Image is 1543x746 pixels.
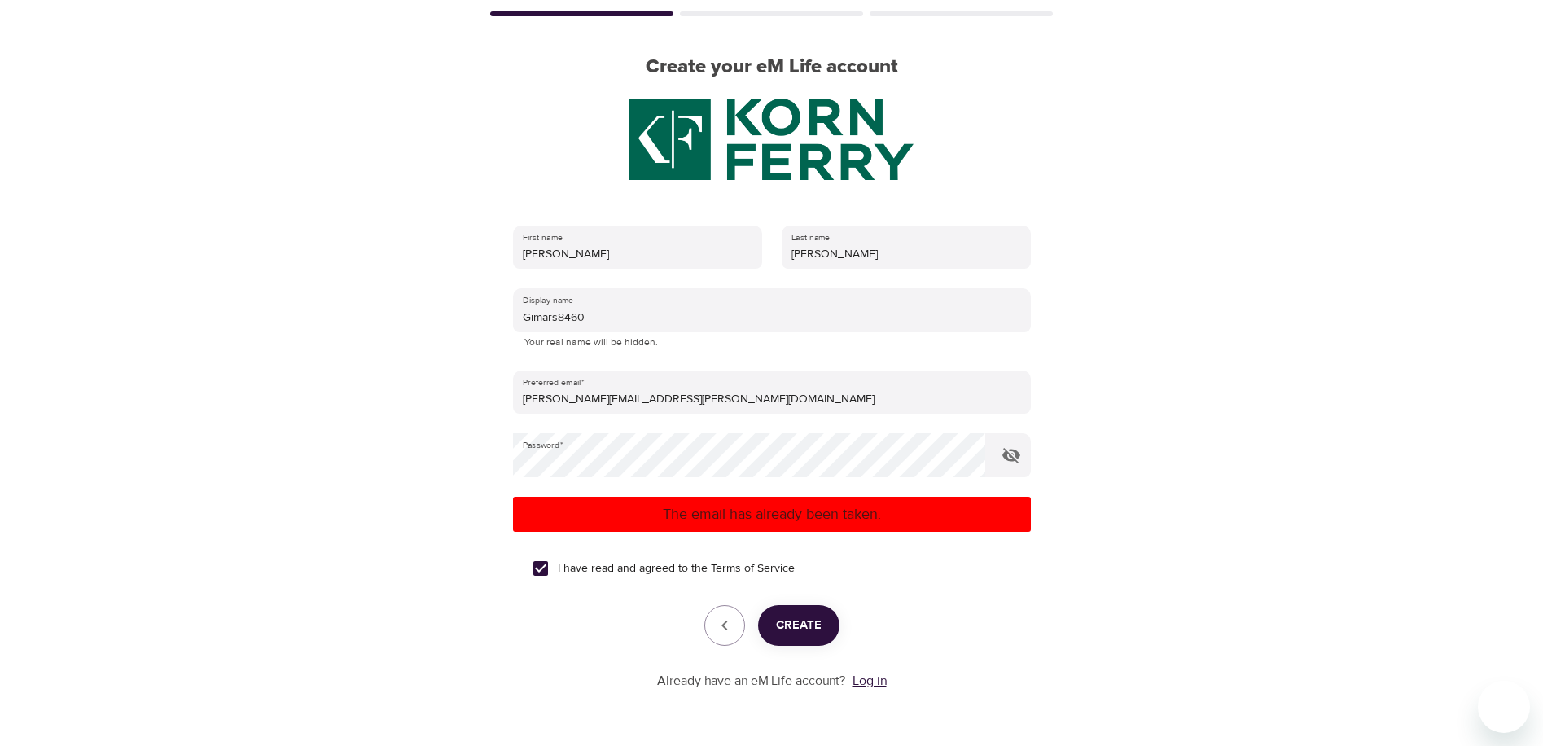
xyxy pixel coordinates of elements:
p: Your real name will be hidden. [524,335,1019,351]
span: I have read and agreed to the [558,560,795,577]
a: Terms of Service [711,560,795,577]
button: Create [758,605,839,646]
iframe: Button to launch messaging window [1478,681,1530,733]
span: Create [776,615,822,636]
p: Already have an eM Life account? [657,672,846,691]
a: Log in [853,673,887,689]
img: KF%20green%20logo%202.20.2025.png [629,99,914,180]
p: The email has already been taken. [519,503,1024,525]
h2: Create your eM Life account [487,55,1057,79]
